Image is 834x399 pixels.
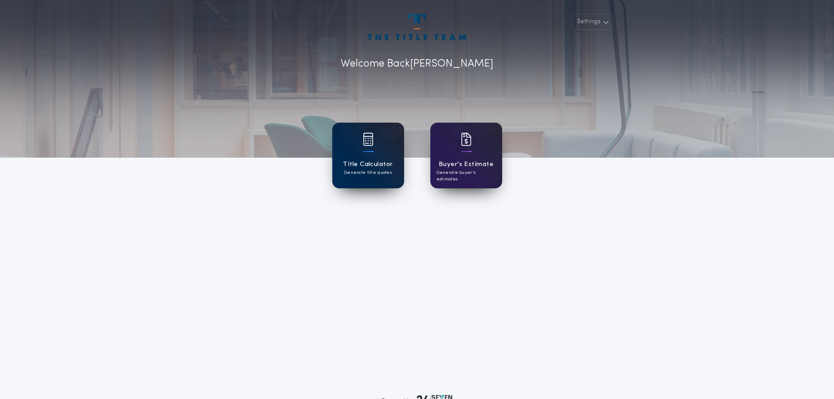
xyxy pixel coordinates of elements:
[439,159,493,169] h1: Buyer's Estimate
[343,159,393,169] h1: Title Calculator
[430,123,502,188] a: card iconBuyer's EstimateGenerate buyer's estimates
[461,133,472,146] img: card icon
[368,14,466,40] img: account-logo
[341,56,493,72] p: Welcome Back [PERSON_NAME]
[332,123,404,188] a: card iconTitle CalculatorGenerate title quotes
[436,169,496,183] p: Generate buyer's estimates
[571,14,612,30] button: Settings
[344,169,392,176] p: Generate title quotes
[363,133,373,146] img: card icon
